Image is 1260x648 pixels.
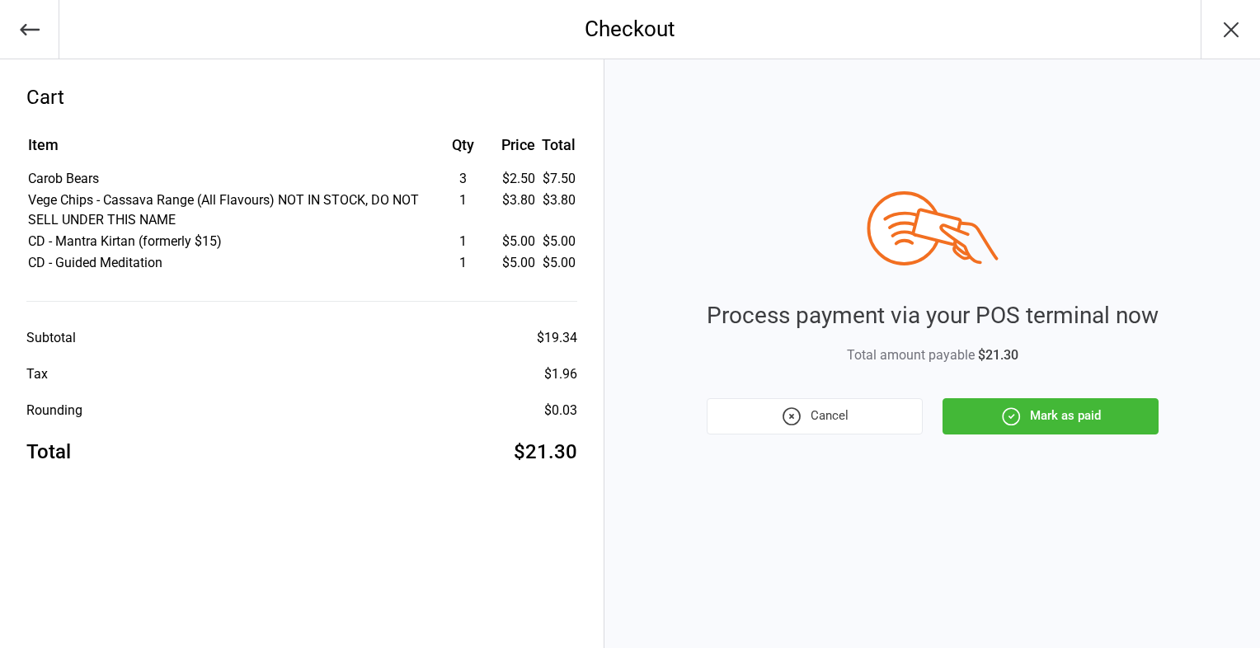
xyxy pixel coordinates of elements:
[425,190,500,210] div: 1
[28,233,222,249] span: CD - Mantra Kirtan (formerly $15)
[425,169,500,189] div: 3
[542,253,576,273] td: $5.00
[26,401,82,420] div: Rounding
[28,134,424,167] th: Item
[26,437,71,467] div: Total
[707,345,1159,365] div: Total amount payable
[425,253,500,273] div: 1
[28,192,419,228] span: Vege Chips - Cassava Range (All Flavours) NOT IN STOCK, DO NOT SELL UNDER THIS NAME
[501,253,535,273] div: $5.00
[26,328,76,348] div: Subtotal
[978,347,1018,363] span: $21.30
[26,82,577,112] div: Cart
[26,364,48,384] div: Tax
[425,134,500,167] th: Qty
[514,437,577,467] div: $21.30
[542,169,576,189] td: $7.50
[501,232,535,251] div: $5.00
[707,398,923,434] button: Cancel
[542,190,576,230] td: $3.80
[544,364,577,384] div: $1.96
[501,190,535,210] div: $3.80
[707,298,1159,333] div: Process payment via your POS terminal now
[28,171,99,186] span: Carob Bears
[544,401,577,420] div: $0.03
[537,328,577,348] div: $19.34
[425,232,500,251] div: 1
[542,134,576,167] th: Total
[501,169,535,189] div: $2.50
[943,398,1159,434] button: Mark as paid
[501,134,535,156] div: Price
[542,232,576,251] td: $5.00
[28,255,162,270] span: CD - Guided Meditation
